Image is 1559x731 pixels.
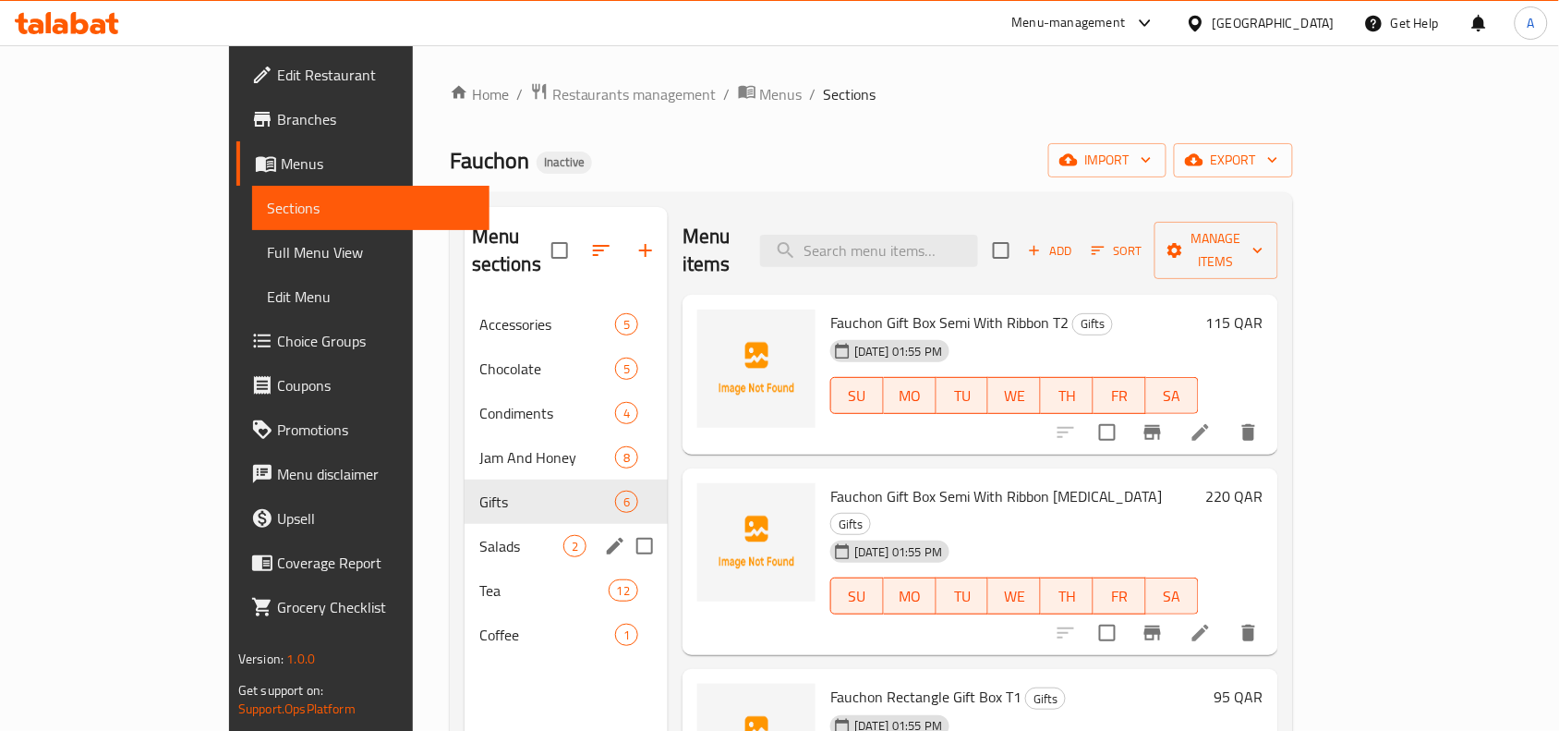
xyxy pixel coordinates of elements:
[236,408,489,452] a: Promotions
[236,496,489,541] a: Upsell
[830,482,1163,510] span: Fauchon Gift Box Semi With Ribbon [MEDICAL_DATA]
[616,627,637,644] span: 1
[996,383,1033,409] span: WE
[616,449,637,467] span: 8
[683,223,738,278] h2: Menu items
[465,302,668,347] div: Accessories5
[1094,377,1146,414] button: FR
[479,579,609,602] span: Tea
[1528,13,1535,33] span: A
[563,535,586,557] div: items
[623,228,668,273] button: Add section
[1021,237,1080,265] span: Add item
[1227,410,1271,455] button: delete
[1154,583,1191,610] span: SA
[238,697,356,721] a: Support.OpsPlatform
[615,446,638,469] div: items
[1101,383,1139,409] span: FR
[277,374,475,396] span: Coupons
[472,223,551,278] h2: Menu sections
[236,141,489,186] a: Menus
[1146,578,1199,615] button: SA
[847,343,949,360] span: [DATE] 01:55 PM
[252,186,489,230] a: Sections
[1094,578,1146,615] button: FR
[564,538,586,555] span: 2
[839,583,876,610] span: SU
[277,507,475,530] span: Upsell
[277,596,475,618] span: Grocery Checklist
[277,64,475,86] span: Edit Restaurant
[277,463,475,485] span: Menu disclaimer
[830,578,884,615] button: SU
[824,83,876,105] span: Sections
[479,446,615,469] span: Jam And Honey
[810,83,816,105] li: /
[1213,13,1335,33] div: [GEOGRAPHIC_DATA]
[450,82,1293,106] nav: breadcrumb
[1190,421,1212,444] a: Edit menu item
[479,491,615,513] span: Gifts
[479,358,615,380] span: Chocolate
[615,624,638,646] div: items
[479,313,615,335] div: Accessories
[277,330,475,352] span: Choice Groups
[760,235,978,267] input: search
[236,319,489,363] a: Choice Groups
[944,583,982,610] span: TU
[236,585,489,629] a: Grocery Checklist
[479,535,563,557] div: Salads
[465,391,668,435] div: Condiments4
[1048,583,1086,610] span: TH
[884,578,937,615] button: MO
[830,377,884,414] button: SU
[615,358,638,380] div: items
[1025,688,1066,710] div: Gifts
[1206,483,1263,509] h6: 220 QAR
[1026,688,1065,710] span: Gifts
[252,230,489,274] a: Full Menu View
[236,541,489,585] a: Coverage Report
[1189,149,1278,172] span: export
[238,647,284,671] span: Version:
[988,578,1041,615] button: WE
[1080,237,1154,265] span: Sort items
[847,543,949,561] span: [DATE] 01:55 PM
[1041,578,1094,615] button: TH
[1088,413,1127,452] span: Select to update
[465,524,668,568] div: Salads2edit
[738,82,803,106] a: Menus
[996,583,1033,610] span: WE
[1048,143,1166,177] button: import
[552,83,717,105] span: Restaurants management
[839,383,876,409] span: SU
[281,152,475,175] span: Menus
[465,295,668,664] nav: Menu sections
[579,228,623,273] span: Sort sections
[238,678,323,702] span: Get support on:
[465,347,668,391] div: Chocolate5
[252,274,489,319] a: Edit Menu
[236,53,489,97] a: Edit Restaurant
[1092,240,1142,262] span: Sort
[479,624,615,646] div: Coffee
[610,582,637,600] span: 12
[891,383,929,409] span: MO
[891,583,929,610] span: MO
[1146,377,1199,414] button: SA
[1063,149,1152,172] span: import
[937,578,989,615] button: TU
[988,377,1041,414] button: WE
[236,452,489,496] a: Menu disclaimer
[884,377,937,414] button: MO
[516,83,523,105] li: /
[277,108,475,130] span: Branches
[465,480,668,524] div: Gifts6
[267,286,475,308] span: Edit Menu
[537,154,592,170] span: Inactive
[697,310,816,428] img: Fauchon Gift Box Semi With Ribbon T2
[1048,383,1086,409] span: TH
